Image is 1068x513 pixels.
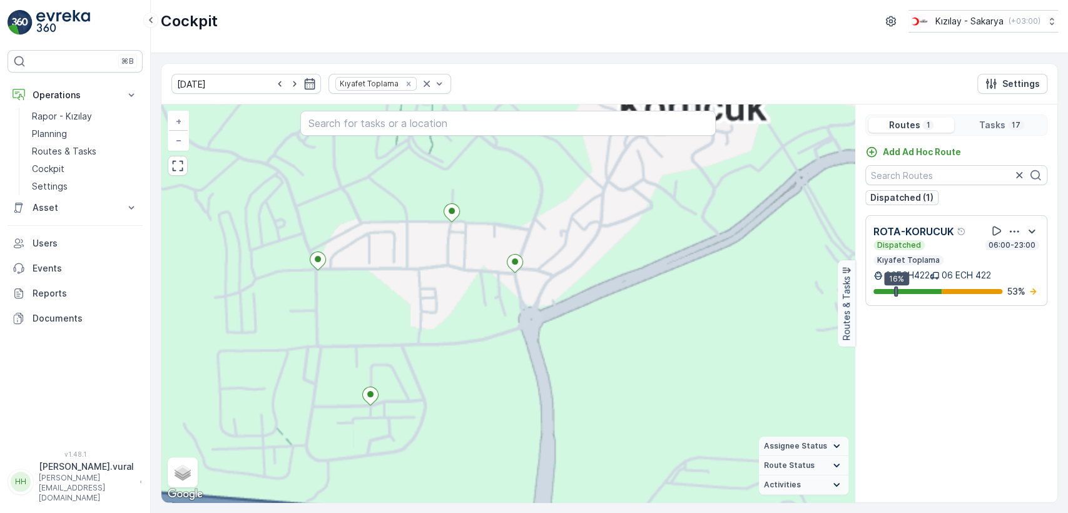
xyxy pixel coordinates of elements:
[39,473,134,503] p: [PERSON_NAME][EMAIL_ADDRESS][DOMAIN_NAME]
[8,460,143,503] button: HH[PERSON_NAME].vural[PERSON_NAME][EMAIL_ADDRESS][DOMAIN_NAME]
[8,195,143,220] button: Asset
[33,262,138,275] p: Events
[8,83,143,108] button: Operations
[1009,16,1040,26] p: ( +03:00 )
[27,143,143,160] a: Routes & Tasks
[979,119,1005,131] p: Tasks
[165,486,206,502] a: Open this area in Google Maps (opens a new window)
[884,272,909,286] div: 16%
[1010,120,1022,130] p: 17
[883,146,961,158] p: Add Ad Hoc Route
[32,180,68,193] p: Settings
[942,269,991,282] p: 06 ECH 422
[33,201,118,214] p: Asset
[402,79,415,89] div: Remove Kıyafet Toplama
[764,441,827,451] span: Assignee Status
[977,74,1047,94] button: Settings
[764,480,801,490] span: Activities
[888,119,920,131] p: Routes
[33,237,138,250] p: Users
[908,10,1058,33] button: Kızılay - Sakarya(+03:00)
[8,231,143,256] a: Users
[957,226,967,236] div: Help Tooltip Icon
[8,450,143,458] span: v 1.48.1
[8,306,143,331] a: Documents
[33,287,138,300] p: Reports
[987,240,1037,250] p: 06:00-23:00
[32,145,96,158] p: Routes & Tasks
[8,10,33,35] img: logo
[176,135,182,145] span: −
[32,163,64,175] p: Cockpit
[171,74,321,94] input: dd/mm/yyyy
[1007,285,1025,298] p: 53 %
[169,131,188,150] a: Zoom Out
[876,255,941,265] p: Kıyafet Toplama
[169,459,196,486] a: Layers
[840,277,853,341] p: Routes & Tasks
[935,15,1004,28] p: Kızılay - Sakarya
[8,256,143,281] a: Events
[908,14,930,28] img: k%C4%B1z%C4%B1lay_DTAvauz.png
[1002,78,1040,90] p: Settings
[764,460,815,470] span: Route Status
[27,125,143,143] a: Planning
[36,10,90,35] img: logo_light-DOdMpM7g.png
[759,475,848,495] summary: Activities
[39,460,134,473] p: [PERSON_NAME].vural
[873,224,954,239] p: ROTA-KORUCUK
[865,146,961,158] a: Add Ad Hoc Route
[27,160,143,178] a: Cockpit
[121,56,134,66] p: ⌘B
[336,78,400,89] div: Kıyafet Toplama
[169,112,188,131] a: Zoom In
[27,108,143,125] a: Rapor - Kızılay
[33,312,138,325] p: Documents
[759,456,848,475] summary: Route Status
[876,240,922,250] p: Dispatched
[11,472,31,492] div: HH
[925,120,931,130] p: 1
[161,11,218,31] p: Cockpit
[759,437,848,456] summary: Assignee Status
[27,178,143,195] a: Settings
[300,111,716,136] input: Search for tasks or a location
[165,486,206,502] img: Google
[33,89,118,101] p: Operations
[865,165,1047,185] input: Search Routes
[32,110,92,123] p: Rapor - Kızılay
[865,190,938,205] button: Dispatched (1)
[32,128,67,140] p: Planning
[885,269,930,282] p: 06ECH422
[8,281,143,306] a: Reports
[176,116,181,126] span: +
[870,191,933,204] p: Dispatched (1)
